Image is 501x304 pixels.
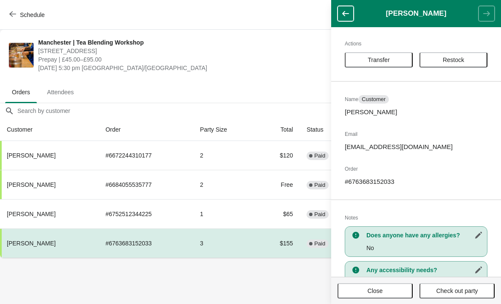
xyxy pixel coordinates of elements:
[9,43,34,68] img: Manchester | Tea Blending Workshop
[257,141,300,170] td: $120
[7,240,56,247] span: [PERSON_NAME]
[368,287,383,294] span: Close
[436,287,478,294] span: Check out party
[345,165,487,173] h2: Order
[193,199,257,228] td: 1
[345,130,487,138] h2: Email
[38,55,341,64] span: Prepay | £45.00–£95.00
[345,108,487,116] p: [PERSON_NAME]
[38,47,341,55] span: [STREET_ADDRESS]
[99,118,193,141] th: Order
[314,182,325,189] span: Paid
[38,64,341,72] span: [DATE] 5:30 pm [GEOGRAPHIC_DATA]/[GEOGRAPHIC_DATA]
[193,118,257,141] th: Party Size
[345,95,487,104] h2: Name
[300,118,356,141] th: Status
[354,9,478,18] h1: [PERSON_NAME]
[99,199,193,228] td: # 6752512344225
[366,231,483,239] h3: Does anyone have any allergies?
[362,96,386,103] span: Customer
[368,56,390,63] span: Transfer
[20,11,45,18] span: Schedule
[7,152,56,159] span: [PERSON_NAME]
[338,283,413,298] button: Close
[345,39,487,48] h2: Actions
[7,181,56,188] span: [PERSON_NAME]
[4,7,51,23] button: Schedule
[257,170,300,199] td: Free
[257,118,300,141] th: Total
[314,240,325,247] span: Paid
[5,84,37,100] span: Orders
[40,84,81,100] span: Attendees
[366,244,483,252] p: No
[99,170,193,199] td: # 6684055535777
[314,211,325,218] span: Paid
[193,228,257,258] td: 3
[193,170,257,199] td: 2
[345,143,487,151] p: [EMAIL_ADDRESS][DOMAIN_NAME]
[345,177,487,186] p: # 6763683152033
[7,211,56,217] span: [PERSON_NAME]
[419,52,487,68] button: Restock
[38,38,341,47] span: Manchester | Tea Blending Workshop
[99,228,193,258] td: # 6763683152033
[193,141,257,170] td: 2
[443,56,464,63] span: Restock
[99,141,193,170] td: # 6672244310177
[345,52,413,68] button: Transfer
[314,152,325,159] span: Paid
[419,283,495,298] button: Check out party
[366,266,483,274] h3: Any accessibility needs?
[257,228,300,258] td: $155
[345,214,487,222] h2: Notes
[257,199,300,228] td: $65
[17,103,501,118] input: Search by customer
